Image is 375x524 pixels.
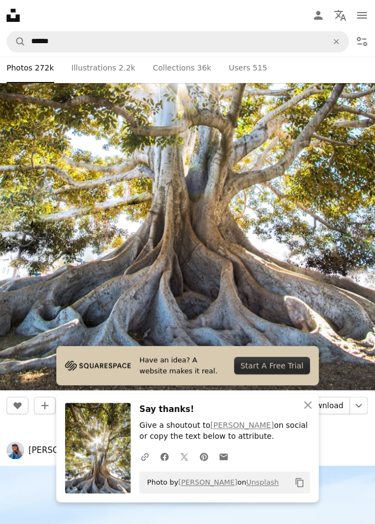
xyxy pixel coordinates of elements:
button: Search Unsplash [7,31,26,52]
a: Unsplash [246,478,278,486]
a: Share on Twitter [174,445,194,467]
button: Add to Collection [34,397,56,414]
a: Share over email [214,445,233,467]
a: Share on Facebook [155,445,174,467]
a: Log in / Sign up [307,4,329,26]
span: 2.2k [119,62,135,74]
button: Clear [324,31,348,52]
a: Users 515 [228,52,267,83]
img: file-1705255347840-230a6ab5bca9image [65,357,131,374]
span: Photo by on [142,474,279,491]
span: 515 [253,62,267,74]
button: Language [329,4,351,26]
a: Share on Pinterest [194,445,214,467]
div: Start A Free Trial [234,357,310,374]
form: Find visuals sitewide [7,31,349,52]
button: Filters [351,31,373,52]
a: Collections 36k [153,52,211,83]
span: 36k [197,62,211,74]
button: Menu [351,4,373,26]
a: Download [298,397,350,414]
img: Go to Johannes Andersson's profile [7,441,24,459]
button: Choose download size [349,397,368,414]
a: [PERSON_NAME] [210,421,274,429]
a: [PERSON_NAME] [178,478,237,486]
button: Copy to clipboard [290,473,309,492]
a: [PERSON_NAME] [28,445,97,456]
a: Home — Unsplash [7,9,20,22]
span: Have an idea? A website makes it real. [139,355,225,376]
h3: Say thanks! [139,403,310,416]
a: Have an idea? A website makes it real.Start A Free Trial [56,346,319,385]
button: Like [7,397,28,414]
p: Give a shoutout to on social or copy the text below to attribute. [139,420,310,442]
a: Illustrations 2.2k [72,52,136,83]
